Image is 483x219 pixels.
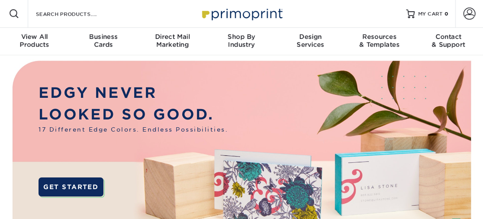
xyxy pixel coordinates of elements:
[414,28,483,55] a: Contact& Support
[276,28,345,55] a: DesignServices
[207,28,276,55] a: Shop ByIndustry
[345,28,414,55] a: Resources& Templates
[35,9,119,19] input: SEARCH PRODUCTS.....
[276,33,345,41] span: Design
[138,28,207,55] a: Direct MailMarketing
[39,103,228,125] p: LOOKED SO GOOD.
[414,33,483,41] span: Contact
[138,33,207,48] div: Marketing
[69,28,138,55] a: BusinessCards
[69,33,138,41] span: Business
[418,10,443,18] span: MY CART
[276,33,345,48] div: Services
[207,33,276,48] div: Industry
[207,33,276,41] span: Shop By
[39,82,228,103] p: EDGY NEVER
[69,33,138,48] div: Cards
[345,33,414,41] span: Resources
[138,33,207,41] span: Direct Mail
[39,125,228,134] span: 17 Different Edge Colors. Endless Possibilities.
[414,33,483,48] div: & Support
[198,4,285,23] img: Primoprint
[39,177,103,196] a: GET STARTED
[345,33,414,48] div: & Templates
[444,11,448,17] span: 0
